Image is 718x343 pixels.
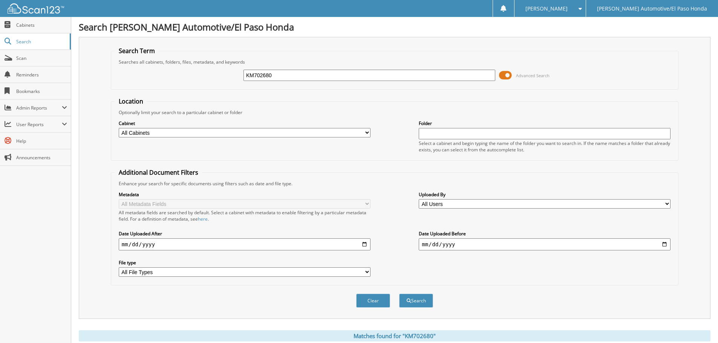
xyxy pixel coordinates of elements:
button: Clear [356,294,390,308]
label: File type [119,259,370,266]
h1: Search [PERSON_NAME] Automotive/El Paso Honda [79,21,710,33]
span: Admin Reports [16,105,62,111]
span: Search [16,38,66,45]
label: Date Uploaded Before [419,230,671,237]
div: Enhance your search for specific documents using filters such as date and file type. [115,180,674,187]
label: Folder [419,120,671,127]
div: All metadata fields are searched by default. Select a cabinet with metadata to enable filtering b... [119,209,370,222]
label: Cabinet [119,120,370,127]
label: Date Uploaded After [119,230,370,237]
span: [PERSON_NAME] [525,6,568,11]
a: here [198,216,208,222]
div: Optionally limit your search to a particular cabinet or folder [115,109,674,116]
span: [PERSON_NAME] Automotive/El Paso Honda [597,6,707,11]
div: Searches all cabinets, folders, files, metadata, and keywords [115,59,674,65]
input: start [119,238,370,250]
div: Select a cabinet and begin typing the name of the folder you want to search in. If the name match... [419,140,671,153]
div: Matches found for "KM702680" [79,330,710,341]
label: Metadata [119,191,370,198]
span: Reminders [16,72,67,78]
legend: Search Term [115,47,159,55]
legend: Location [115,97,147,105]
span: Advanced Search [516,73,550,78]
span: Help [16,138,67,144]
legend: Additional Document Filters [115,168,202,177]
button: Search [399,294,433,308]
span: Bookmarks [16,88,67,95]
span: User Reports [16,121,62,128]
label: Uploaded By [419,191,671,198]
span: Scan [16,55,67,61]
span: Announcements [16,154,67,161]
input: end [419,238,671,250]
img: scan123-logo-white.svg [8,3,64,14]
span: Cabinets [16,22,67,28]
